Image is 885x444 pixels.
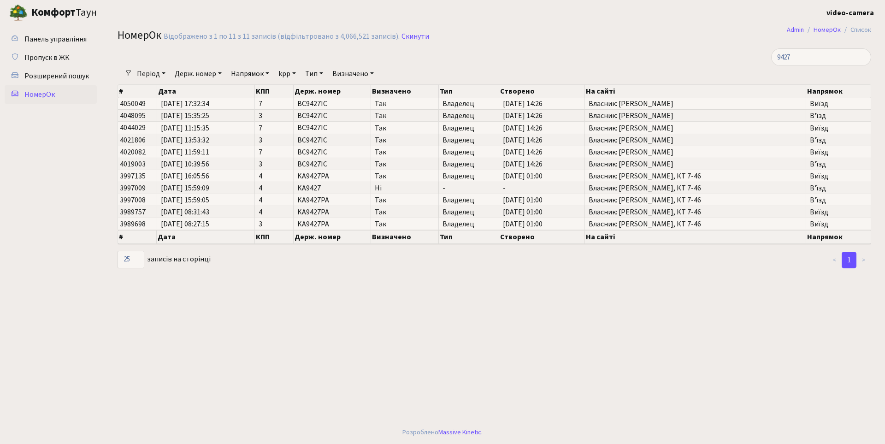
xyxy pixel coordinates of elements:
[439,230,499,244] th: Тип
[118,251,144,268] select: записів на сторінці
[375,208,435,216] span: Так
[375,172,435,180] span: Так
[503,184,581,192] span: -
[438,427,481,437] a: Massive Kinetic
[161,100,251,107] span: [DATE] 17:32:34
[375,148,435,156] span: Так
[503,160,581,168] span: [DATE] 14:26
[806,85,871,98] th: Напрямок
[297,99,327,109] span: BC9427IC
[255,230,294,244] th: КПП
[161,112,251,119] span: [DATE] 15:35:25
[841,25,871,35] li: Список
[371,230,439,244] th: Визначено
[161,196,251,204] span: [DATE] 15:59:05
[499,230,585,244] th: Створено
[24,71,89,81] span: Розширений пошук
[810,124,867,132] span: Виїзд
[375,124,435,132] span: Так
[120,195,146,205] span: 3997008
[442,196,495,204] span: Владелец
[133,66,169,82] a: Період
[259,148,289,156] span: 7
[589,100,802,107] span: Власник: [PERSON_NAME]
[255,85,294,98] th: КПП
[810,160,867,168] span: В'їзд
[771,48,871,66] input: Пошук...
[5,48,97,67] a: Пропуск в ЖК
[5,85,97,104] a: НомерОк
[810,136,867,144] span: В'їзд
[810,196,867,204] span: В'їзд
[589,148,802,156] span: Власник: [PERSON_NAME]
[297,183,321,193] span: KA9427
[814,25,841,35] a: НомерОк
[9,4,28,22] img: logo.png
[589,208,802,216] span: Власник: [PERSON_NAME], КТ 7-46
[24,89,55,100] span: НомерОк
[401,32,429,41] a: Скинути
[227,66,273,82] a: Напрямок
[375,184,435,192] span: Ні
[810,112,867,119] span: В'їзд
[118,27,161,43] span: НомерОк
[787,25,804,35] a: Admin
[120,99,146,109] span: 4050049
[375,196,435,204] span: Так
[120,147,146,157] span: 4020082
[589,172,802,180] span: Власник: [PERSON_NAME], КТ 7-46
[120,171,146,181] span: 3997135
[259,172,289,180] span: 4
[297,195,329,205] span: KA9427PA
[157,85,255,98] th: Дата
[259,184,289,192] span: 4
[120,159,146,169] span: 4019003
[589,136,802,144] span: Власник: [PERSON_NAME]
[442,160,495,168] span: Владелец
[5,67,97,85] a: Розширений пошук
[5,30,97,48] a: Панель управління
[503,148,581,156] span: [DATE] 14:26
[171,66,225,82] a: Держ. номер
[161,220,251,228] span: [DATE] 08:27:15
[120,207,146,217] span: 3989757
[371,85,439,98] th: Визначено
[503,100,581,107] span: [DATE] 14:26
[24,34,87,44] span: Панель управління
[297,159,327,169] span: BC9427IC
[442,220,495,228] span: Владелец
[589,196,802,204] span: Власник: [PERSON_NAME], КТ 7-46
[120,111,146,121] span: 4048095
[810,220,867,228] span: Виїзд
[161,184,251,192] span: [DATE] 15:59:09
[161,160,251,168] span: [DATE] 10:39:56
[842,252,856,268] a: 1
[118,230,157,244] th: #
[120,123,146,133] span: 4044029
[442,208,495,216] span: Владелец
[806,230,871,244] th: Напрямок
[297,135,327,145] span: BC9427IC
[259,220,289,228] span: 3
[375,160,435,168] span: Так
[31,5,76,20] b: Комфорт
[297,219,329,229] span: KA9427PA
[118,251,211,268] label: записів на сторінці
[157,230,254,244] th: Дата
[402,427,483,438] div: Розроблено .
[442,184,495,192] span: -
[589,184,802,192] span: Власник: [PERSON_NAME], КТ 7-46
[585,85,806,98] th: На сайті
[294,85,371,98] th: Держ. номер
[259,160,289,168] span: 3
[442,100,495,107] span: Владелец
[585,230,806,244] th: На сайті
[259,208,289,216] span: 4
[24,53,70,63] span: Пропуск в ЖК
[275,66,300,82] a: kpp
[442,148,495,156] span: Владелец
[297,207,329,217] span: KA9427PA
[259,196,289,204] span: 4
[297,147,327,157] span: BC9427IC
[161,208,251,216] span: [DATE] 08:31:43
